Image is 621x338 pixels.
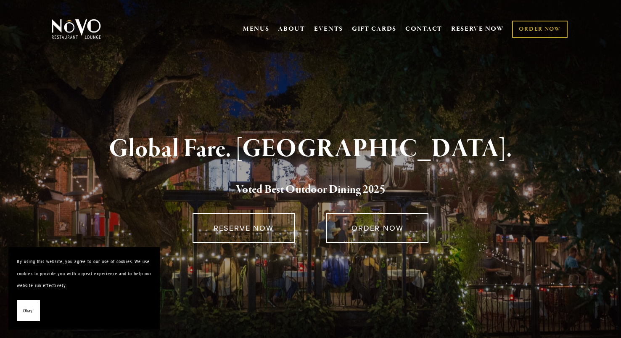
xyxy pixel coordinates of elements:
section: Cookie banner [8,247,160,330]
a: ABOUT [278,25,305,33]
a: ORDER NOW [512,21,567,38]
a: ORDER NOW [326,213,428,243]
a: Voted Best Outdoor Dining 202 [236,182,380,198]
p: By using this website, you agree to our use of cookies. We use cookies to provide you with a grea... [17,255,151,292]
a: RESERVE NOW [451,21,504,37]
a: EVENTS [314,25,343,33]
a: GIFT CARDS [352,21,396,37]
a: RESERVE NOW [193,213,295,243]
button: Okay! [17,300,40,322]
a: CONTACT [405,21,442,37]
a: MENUS [243,25,270,33]
strong: Global Fare. [GEOGRAPHIC_DATA]. [109,133,512,165]
span: Okay! [23,305,34,317]
h2: 5 [66,181,556,199]
img: Novo Restaurant &amp; Lounge [50,19,103,40]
